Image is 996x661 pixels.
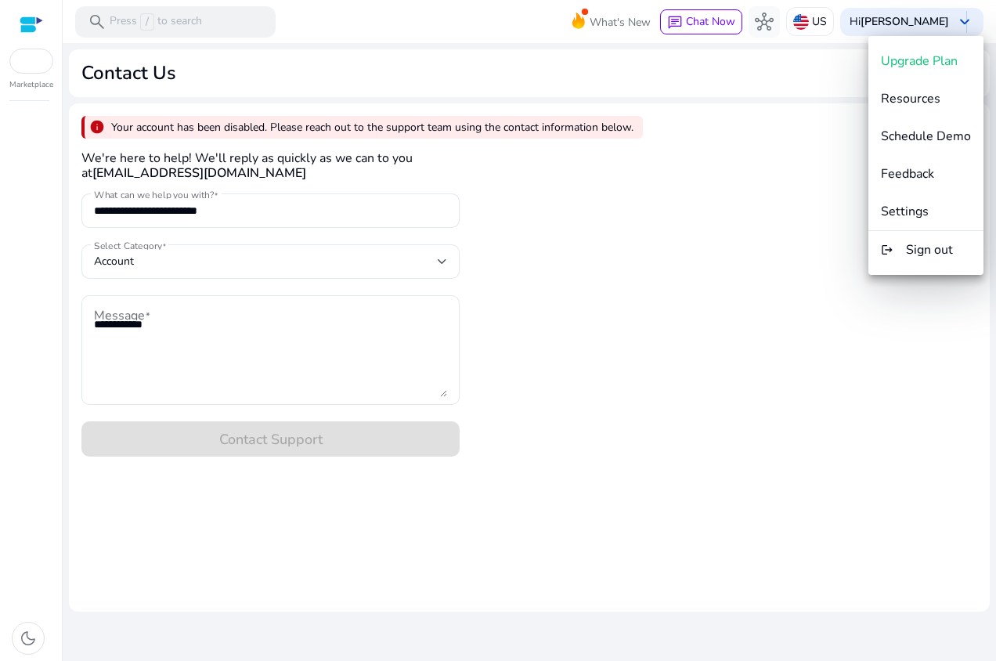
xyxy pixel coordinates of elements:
span: Sign out [906,241,953,258]
mat-icon: logout [881,240,893,259]
span: Resources [881,90,940,107]
span: Upgrade Plan [881,52,958,70]
span: Settings [881,203,929,220]
span: Feedback [881,165,934,182]
span: Schedule Demo [881,128,971,145]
